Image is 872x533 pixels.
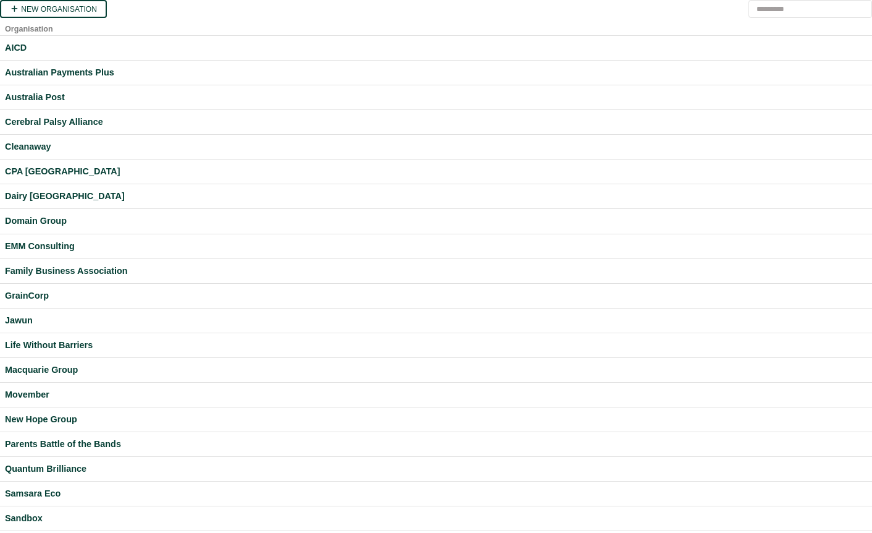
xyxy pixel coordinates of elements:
[5,363,867,377] a: Macquarie Group
[5,264,867,278] a: Family Business Association
[5,239,867,254] a: EMM Consulting
[5,189,867,203] a: Dairy [GEOGRAPHIC_DATA]
[5,462,867,476] a: Quantum Brilliance
[5,412,867,427] a: New Hope Group
[5,214,867,228] a: Domain Group
[5,41,867,55] a: AICD
[5,388,867,402] a: Movember
[5,437,867,451] a: Parents Battle of the Bands
[5,164,867,179] a: CPA [GEOGRAPHIC_DATA]
[5,90,867,104] a: Australia Post
[5,313,867,328] a: Jawun
[5,115,867,129] a: Cerebral Palsy Alliance
[5,338,867,352] a: Life Without Barriers
[5,66,867,80] a: Australian Payments Plus
[5,511,867,526] a: Sandbox
[5,140,867,154] a: Cleanaway
[5,487,867,501] a: Samsara Eco
[5,289,867,303] a: GrainCorp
